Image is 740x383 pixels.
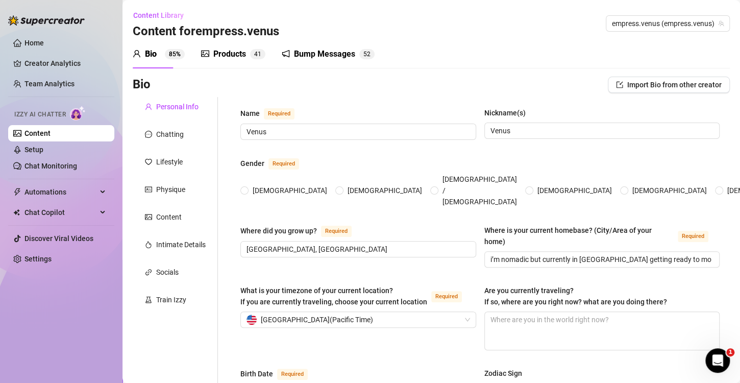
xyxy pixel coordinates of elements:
label: Where is your current homebase? (City/Area of your home) [484,225,720,247]
div: Where is your current homebase? (City/Area of your home) [484,225,674,247]
span: experiment [145,296,152,303]
span: What is your timezone of your current location? If you are currently traveling, choose your curre... [240,286,427,306]
span: empress.venus (empress.venus) [612,16,724,31]
span: Chat Copilot [24,204,97,221]
span: [DEMOGRAPHIC_DATA] / [DEMOGRAPHIC_DATA] [438,174,521,207]
span: thunderbolt [13,188,21,196]
a: Team Analytics [24,80,75,88]
div: Intimate Details [156,239,206,250]
a: Chat Monitoring [24,162,77,170]
span: Are you currently traveling? If so, where are you right now? what are you doing there? [484,286,667,306]
div: Birth Date [240,368,273,379]
div: Nickname(s) [484,107,526,118]
button: Import Bio from other creator [608,77,730,93]
span: Import Bio from other creator [627,81,722,89]
img: logo-BBDzfeDw.svg [8,15,85,26]
button: Content Library [133,7,192,23]
input: Where is your current homebase? (City/Area of your home) [490,254,712,265]
a: Creator Analytics [24,55,106,71]
h3: Content for empress.venus [133,23,279,40]
span: fire [145,241,152,248]
span: [DEMOGRAPHIC_DATA] [343,185,426,196]
a: Content [24,129,51,137]
div: Personal Info [156,101,199,112]
label: Birth Date [240,368,319,380]
span: idcard [145,186,152,193]
span: 1 [258,51,261,58]
h3: Bio [133,77,151,93]
span: Required [277,369,308,380]
div: Name [240,108,260,119]
a: Home [24,39,44,47]
a: Discover Viral Videos [24,234,93,243]
input: Nickname(s) [490,125,712,136]
div: Bump Messages [294,48,355,60]
label: Name [240,107,306,119]
sup: 41 [250,49,265,59]
span: Required [678,231,708,242]
div: Gender [240,158,264,169]
span: team [718,20,724,27]
span: Required [268,158,299,170]
div: Lifestyle [156,156,183,167]
span: user [145,103,152,110]
div: Bio [145,48,157,60]
span: link [145,269,152,276]
div: Train Izzy [156,294,186,305]
span: 4 [254,51,258,58]
span: Required [264,108,294,119]
span: [DEMOGRAPHIC_DATA] [628,185,711,196]
span: picture [201,50,209,58]
span: Automations [24,184,97,200]
span: Required [321,226,352,237]
label: Gender [240,157,310,170]
div: Content [156,211,182,223]
span: 1 [726,348,734,356]
span: Izzy AI Chatter [14,110,66,119]
input: Name [246,126,468,137]
label: Zodiac Sign [484,368,529,379]
sup: 85% [165,49,185,59]
div: Socials [156,267,179,278]
a: Setup [24,146,43,154]
span: [GEOGRAPHIC_DATA] ( Pacific Time ) [261,312,373,327]
span: heart [145,158,152,165]
span: 5 [363,51,367,58]
img: Chat Copilot [13,209,20,216]
span: Required [431,291,462,302]
div: Chatting [156,129,184,140]
span: picture [145,213,152,221]
span: message [145,131,152,138]
div: Zodiac Sign [484,368,522,379]
div: Products [213,48,246,60]
span: [DEMOGRAPHIC_DATA] [249,185,331,196]
label: Nickname(s) [484,107,533,118]
span: import [616,81,623,88]
span: [DEMOGRAPHIC_DATA] [533,185,616,196]
span: 2 [367,51,371,58]
img: us [246,315,257,325]
span: user [133,50,141,58]
div: Where did you grow up? [240,225,317,236]
iframe: Intercom live chat [705,348,730,373]
span: Content Library [133,11,184,19]
label: Where did you grow up? [240,225,363,237]
sup: 52 [359,49,375,59]
a: Settings [24,255,52,263]
span: notification [282,50,290,58]
input: Where did you grow up? [246,244,468,255]
img: AI Chatter [70,106,86,121]
div: Physique [156,184,185,195]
